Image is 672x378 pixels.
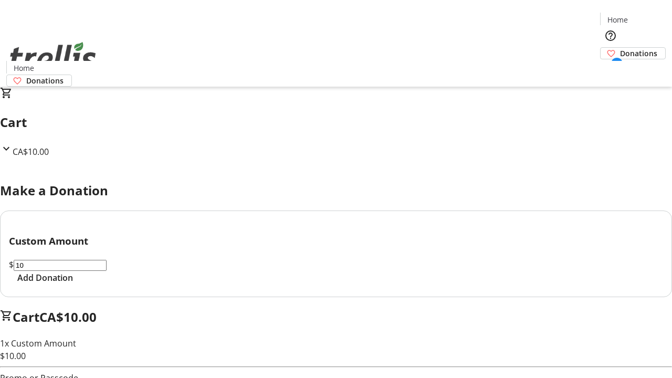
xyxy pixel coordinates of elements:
h3: Custom Amount [9,234,663,248]
a: Donations [6,75,72,87]
span: Home [14,62,34,73]
img: Orient E2E Organization nSBodVTfVw's Logo [6,30,100,83]
button: Add Donation [9,271,81,284]
span: Add Donation [17,271,73,284]
input: Donation Amount [14,260,107,271]
span: Donations [620,48,657,59]
span: $ [9,259,14,270]
span: CA$10.00 [13,146,49,157]
span: Home [607,14,628,25]
button: Cart [600,59,621,80]
a: Home [7,62,40,73]
button: Help [600,25,621,46]
a: Home [601,14,634,25]
span: CA$10.00 [39,308,97,325]
span: Donations [26,75,64,86]
a: Donations [600,47,666,59]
